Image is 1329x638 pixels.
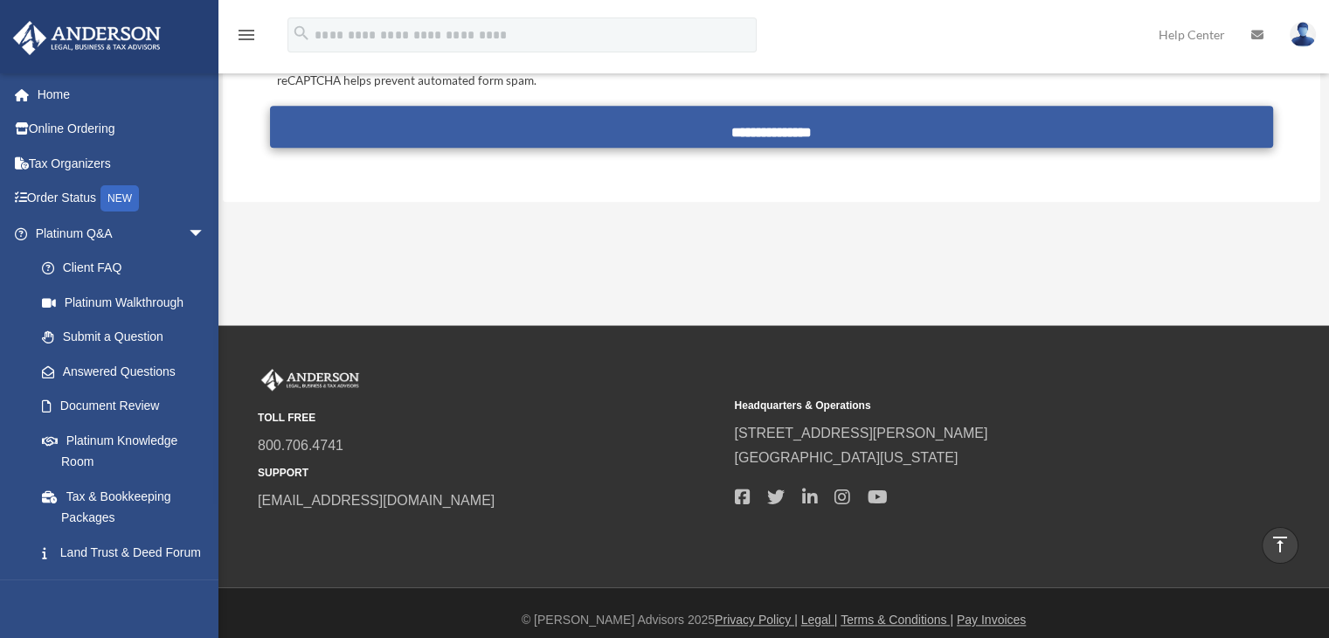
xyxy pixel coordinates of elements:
[218,609,1329,631] div: © [PERSON_NAME] Advisors 2025
[24,320,232,355] a: Submit a Question
[24,479,232,535] a: Tax & Bookkeeping Packages
[12,216,232,251] a: Platinum Q&Aarrow_drop_down
[24,251,232,286] a: Client FAQ
[24,423,232,479] a: Platinum Knowledge Room
[734,397,1198,415] small: Headquarters & Operations
[24,570,232,605] a: Portal Feedback
[1262,527,1298,564] a: vertical_align_top
[12,146,232,181] a: Tax Organizers
[258,438,343,453] a: 800.706.4741
[24,389,223,424] a: Document Review
[841,613,953,627] a: Terms & Conditions |
[1270,534,1291,555] i: vertical_align_top
[734,450,958,465] a: [GEOGRAPHIC_DATA][US_STATE]
[292,24,311,43] i: search
[8,21,166,55] img: Anderson Advisors Platinum Portal
[12,112,232,147] a: Online Ordering
[258,464,722,482] small: SUPPORT
[1290,22,1316,47] img: User Pic
[24,354,232,389] a: Answered Questions
[24,535,232,570] a: Land Trust & Deed Forum
[258,493,495,508] a: [EMAIL_ADDRESS][DOMAIN_NAME]
[801,613,838,627] a: Legal |
[270,71,1273,92] div: reCAPTCHA helps prevent automated form spam.
[957,613,1026,627] a: Pay Invoices
[258,409,722,427] small: TOLL FREE
[236,31,257,45] a: menu
[12,77,232,112] a: Home
[188,216,223,252] span: arrow_drop_down
[100,185,139,212] div: NEW
[734,426,987,440] a: [STREET_ADDRESS][PERSON_NAME]
[236,24,257,45] i: menu
[24,285,232,320] a: Platinum Walkthrough
[715,613,798,627] a: Privacy Policy |
[258,369,363,392] img: Anderson Advisors Platinum Portal
[12,181,232,217] a: Order StatusNEW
